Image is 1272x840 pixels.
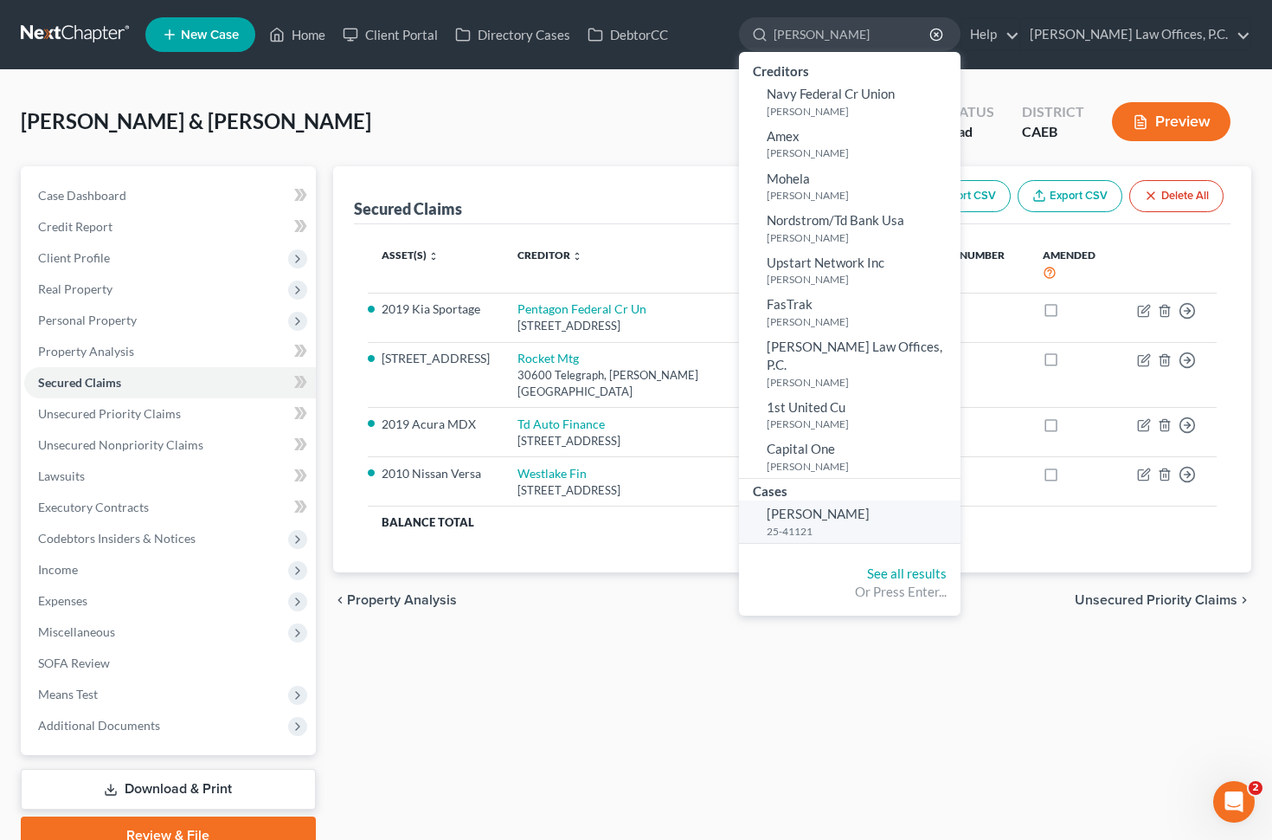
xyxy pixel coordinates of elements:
[333,593,347,607] i: chevron_left
[739,394,960,436] a: 1st United Cu[PERSON_NAME]
[382,350,490,367] li: [STREET_ADDRESS]
[517,249,582,262] a: Creditor unfold_more
[739,501,960,543] a: [PERSON_NAME]25-41121
[867,565,947,581] a: See all results
[24,398,316,430] a: Unsecured Priority Claims
[739,291,960,333] a: FasTrak[PERSON_NAME]
[739,123,960,165] a: Amex[PERSON_NAME]
[767,86,895,101] span: Navy Federal Cr Union
[38,656,110,670] span: SOFA Review
[767,417,956,431] small: [PERSON_NAME]
[739,479,960,501] div: Cases
[767,145,956,160] small: [PERSON_NAME]
[753,583,947,601] div: Or Press Enter...
[38,406,181,421] span: Unsecured Priority Claims
[930,416,1016,433] div: 9168
[767,506,870,521] span: [PERSON_NAME]
[517,301,646,316] a: Pentagon Federal Cr Un
[1237,593,1251,607] i: chevron_right
[1022,102,1084,122] div: District
[24,367,316,398] a: Secured Claims
[38,375,121,390] span: Secured Claims
[767,441,835,456] span: Capital One
[382,465,490,482] li: 2010 Nissan Versa
[767,230,956,245] small: [PERSON_NAME]
[1213,781,1255,823] iframe: Intercom live chat
[767,314,956,329] small: [PERSON_NAME]
[446,19,579,50] a: Directory Cases
[38,219,112,234] span: Credit Report
[1029,238,1123,293] th: Amended
[24,211,316,242] a: Credit Report
[24,492,316,523] a: Executory Contracts
[334,19,446,50] a: Client Portal
[38,500,149,514] span: Executory Contracts
[579,19,677,50] a: DebtorCC
[38,250,110,265] span: Client Profile
[767,459,956,474] small: [PERSON_NAME]
[382,249,439,262] a: Asset(s) unfold_more
[943,122,994,142] div: Lead
[1021,19,1250,50] a: [PERSON_NAME] Law Offices, P.C.
[38,188,126,203] span: Case Dashboard
[517,417,605,431] a: Td Auto Finance
[767,128,800,144] span: Amex
[930,350,1016,367] div: 6612
[1249,781,1262,795] span: 2
[38,624,115,639] span: Miscellaneous
[24,648,316,679] a: SOFA Review
[333,593,457,607] button: chevron_left Property Analysis
[38,562,78,577] span: Income
[38,313,137,327] span: Personal Property
[739,249,960,292] a: Upstart Network Inc[PERSON_NAME]
[1129,180,1224,212] button: Delete All
[181,29,239,42] span: New Case
[347,593,457,607] span: Property Analysis
[1022,122,1084,142] div: CAEB
[38,437,203,452] span: Unsecured Nonpriority Claims
[1018,180,1122,212] a: Export CSV
[24,336,316,367] a: Property Analysis
[739,333,960,394] a: [PERSON_NAME] Law Offices, P.C.[PERSON_NAME]
[38,687,98,701] span: Means Test
[382,300,490,318] li: 2019 Kia Sportage
[767,524,956,539] small: 25-41121
[38,281,112,296] span: Real Property
[767,375,956,390] small: [PERSON_NAME]
[930,465,1016,482] div: 8284
[368,507,821,538] th: Balance Total
[767,272,956,287] small: [PERSON_NAME]
[572,251,582,262] i: unfold_more
[739,165,960,208] a: Mohela[PERSON_NAME]
[24,430,316,461] a: Unsecured Nonpriority Claims
[930,300,1016,318] div: 3967
[739,207,960,249] a: Nordstrom/Td Bank Usa[PERSON_NAME]
[517,482,807,499] div: [STREET_ADDRESS]
[517,466,587,481] a: Westlake Fin
[1075,593,1251,607] button: Unsecured Priority Claims chevron_right
[767,296,813,312] span: FasTrak
[517,367,807,399] div: 30600 Telegraph, [PERSON_NAME][GEOGRAPHIC_DATA]
[517,433,807,449] div: [STREET_ADDRESS]
[1112,102,1230,141] button: Preview
[767,255,884,270] span: Upstart Network Inc
[382,416,490,433] li: 2019 Acura MDX
[21,769,316,810] a: Download & Print
[943,102,994,122] div: Status
[1075,593,1237,607] span: Unsecured Priority Claims
[24,180,316,211] a: Case Dashboard
[354,198,462,219] div: Secured Claims
[21,108,371,133] span: [PERSON_NAME] & [PERSON_NAME]
[767,171,810,186] span: Mohela
[38,531,196,546] span: Codebtors Insiders & Notices
[767,188,956,203] small: [PERSON_NAME]
[517,318,807,334] div: [STREET_ADDRESS]
[767,399,845,415] span: 1st United Cu
[260,19,334,50] a: Home
[38,468,85,483] span: Lawsuits
[38,344,134,359] span: Property Analysis
[961,19,1019,50] a: Help
[774,18,932,50] input: Search by name...
[930,249,1005,276] a: Acct Number unfold_more
[24,461,316,492] a: Lawsuits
